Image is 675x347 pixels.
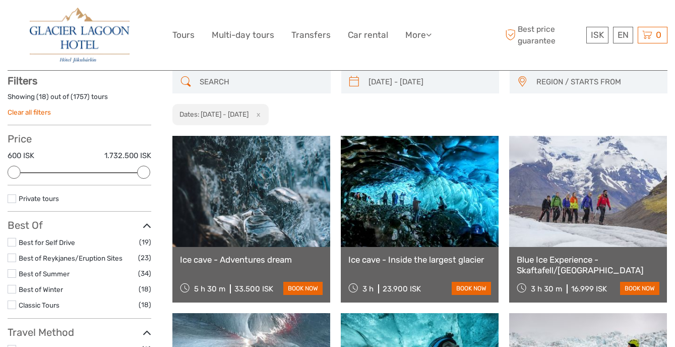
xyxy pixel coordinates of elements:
[291,28,331,42] a: Transfers
[503,24,584,46] span: Best price guarantee
[348,28,388,42] a: Car rental
[234,284,273,293] div: 33.500 ISK
[19,194,59,203] a: Private tours
[14,18,114,26] p: We're away right now. Please check back later!
[532,74,662,90] button: REGION / STARTS FROM
[348,255,491,265] a: Ice cave - Inside the largest glacier
[8,92,151,108] div: Showing ( ) out of ( ) tours
[139,299,151,311] span: (18)
[19,254,122,262] a: Best of Reykjanes/Eruption Sites
[139,283,151,295] span: (18)
[19,270,70,278] a: Best of Summer
[8,133,151,145] h3: Price
[250,109,264,120] button: x
[172,28,195,42] a: Tours
[19,285,63,293] a: Best of Winter
[613,27,633,43] div: EN
[591,30,604,40] span: ISK
[405,28,432,42] a: More
[139,236,151,248] span: (19)
[531,284,562,293] span: 3 h 30 m
[283,282,323,295] a: book now
[8,219,151,231] h3: Best Of
[180,255,323,265] a: Ice cave - Adventures dream
[73,92,87,102] label: 1757
[383,284,421,293] div: 23.900 ISK
[194,284,225,293] span: 5 h 30 m
[8,75,37,87] strong: Filters
[104,151,151,161] label: 1.732.500 ISK
[39,92,46,102] label: 18
[8,108,51,116] a: Clear all filters
[19,301,59,309] a: Classic Tours
[8,326,151,338] h3: Travel Method
[571,284,607,293] div: 16.999 ISK
[620,282,659,295] a: book now
[19,238,75,246] a: Best for Self Drive
[196,73,325,91] input: SEARCH
[138,268,151,279] span: (34)
[364,73,494,91] input: SELECT DATES
[517,255,659,275] a: Blue Ice Experience - Skaftafell/[GEOGRAPHIC_DATA]
[654,30,663,40] span: 0
[452,282,491,295] a: book now
[212,28,274,42] a: Multi-day tours
[362,284,374,293] span: 3 h
[30,8,130,63] img: 2790-86ba44ba-e5e5-4a53-8ab7-28051417b7bc_logo_big.jpg
[116,16,128,28] button: Open LiveChat chat widget
[179,110,249,118] h2: Dates: [DATE] - [DATE]
[8,151,34,161] label: 600 ISK
[138,252,151,264] span: (23)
